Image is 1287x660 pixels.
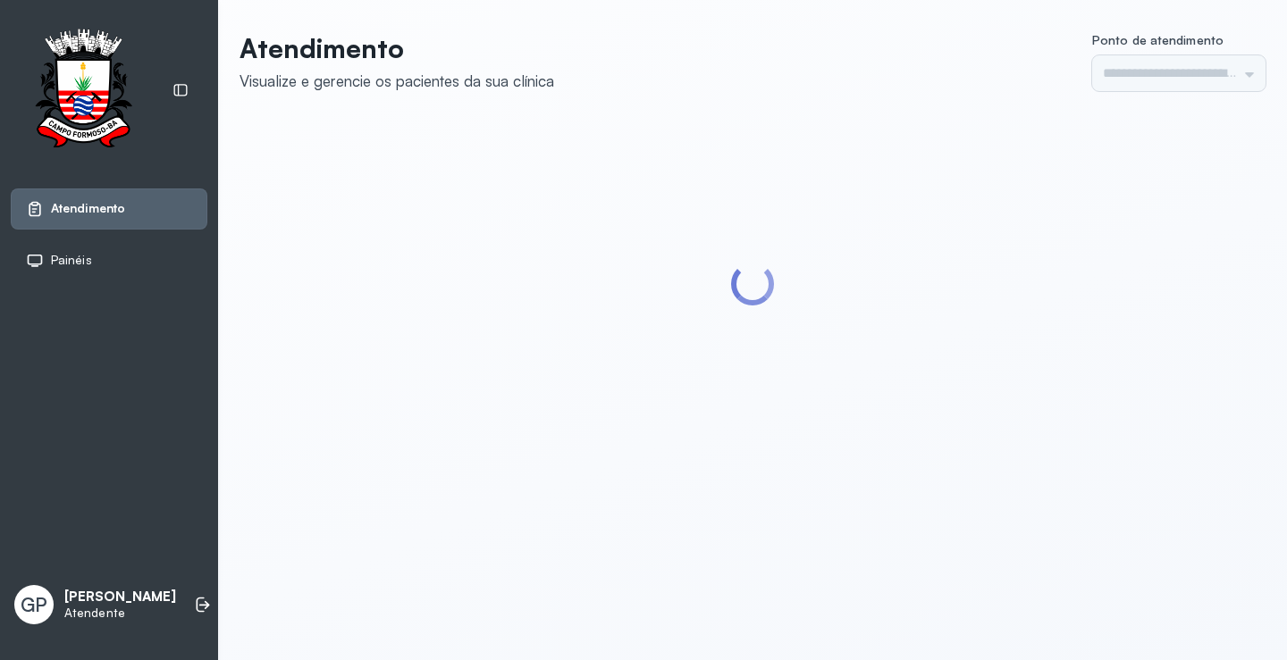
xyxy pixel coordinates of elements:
[51,201,125,216] span: Atendimento
[26,200,192,218] a: Atendimento
[19,29,147,153] img: Logotipo do estabelecimento
[1092,32,1224,47] span: Ponto de atendimento
[240,32,554,64] p: Atendimento
[240,71,554,90] div: Visualize e gerencie os pacientes da sua clínica
[64,606,176,621] p: Atendente
[51,253,92,268] span: Painéis
[64,589,176,606] p: [PERSON_NAME]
